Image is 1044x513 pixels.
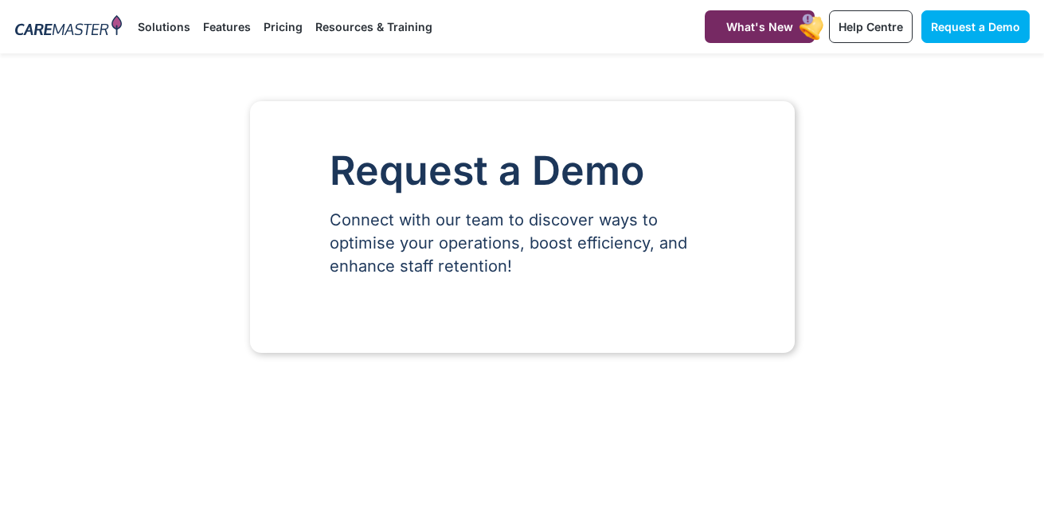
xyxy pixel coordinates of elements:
[726,20,793,33] span: What's New
[330,149,715,193] h1: Request a Demo
[839,20,903,33] span: Help Centre
[15,15,123,39] img: CareMaster Logo
[829,10,913,43] a: Help Centre
[705,10,815,43] a: What's New
[931,20,1020,33] span: Request a Demo
[330,209,715,278] p: Connect with our team to discover ways to optimise your operations, boost efficiency, and enhance...
[921,10,1030,43] a: Request a Demo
